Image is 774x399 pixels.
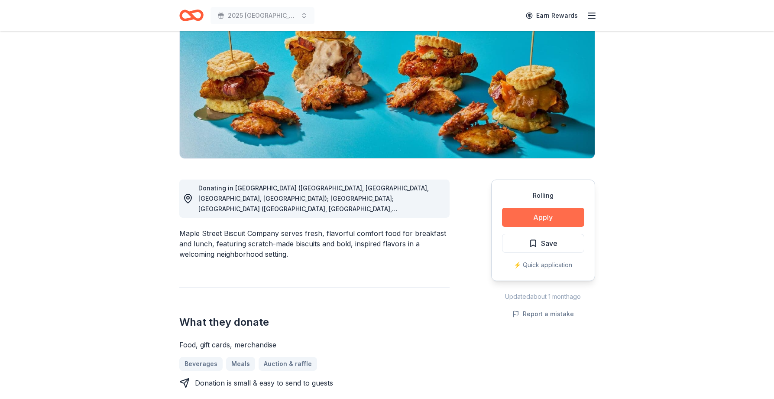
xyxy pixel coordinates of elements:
div: Updated about 1 month ago [491,291,595,302]
a: Beverages [179,357,223,371]
div: Food, gift cards, merchandise [179,340,450,350]
div: ⚡️ Quick application [502,260,584,270]
div: Maple Street Biscuit Company serves fresh, flavorful comfort food for breakfast and lunch, featur... [179,228,450,259]
button: 2025 [GEOGRAPHIC_DATA], [GEOGRAPHIC_DATA] 449th Bomb Group WWII Reunion [211,7,314,24]
h2: What they donate [179,315,450,329]
button: Report a mistake [512,309,574,319]
a: Home [179,5,204,26]
div: Donation is small & easy to send to guests [195,378,333,388]
span: Donating in [GEOGRAPHIC_DATA] ([GEOGRAPHIC_DATA], [GEOGRAPHIC_DATA], [GEOGRAPHIC_DATA], [GEOGRAPH... [198,184,429,358]
button: Save [502,234,584,253]
a: Meals [226,357,255,371]
a: Auction & raffle [259,357,317,371]
span: Save [541,238,557,249]
span: 2025 [GEOGRAPHIC_DATA], [GEOGRAPHIC_DATA] 449th Bomb Group WWII Reunion [228,10,297,21]
a: Earn Rewards [521,8,583,23]
button: Apply [502,208,584,227]
div: Rolling [502,190,584,201]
